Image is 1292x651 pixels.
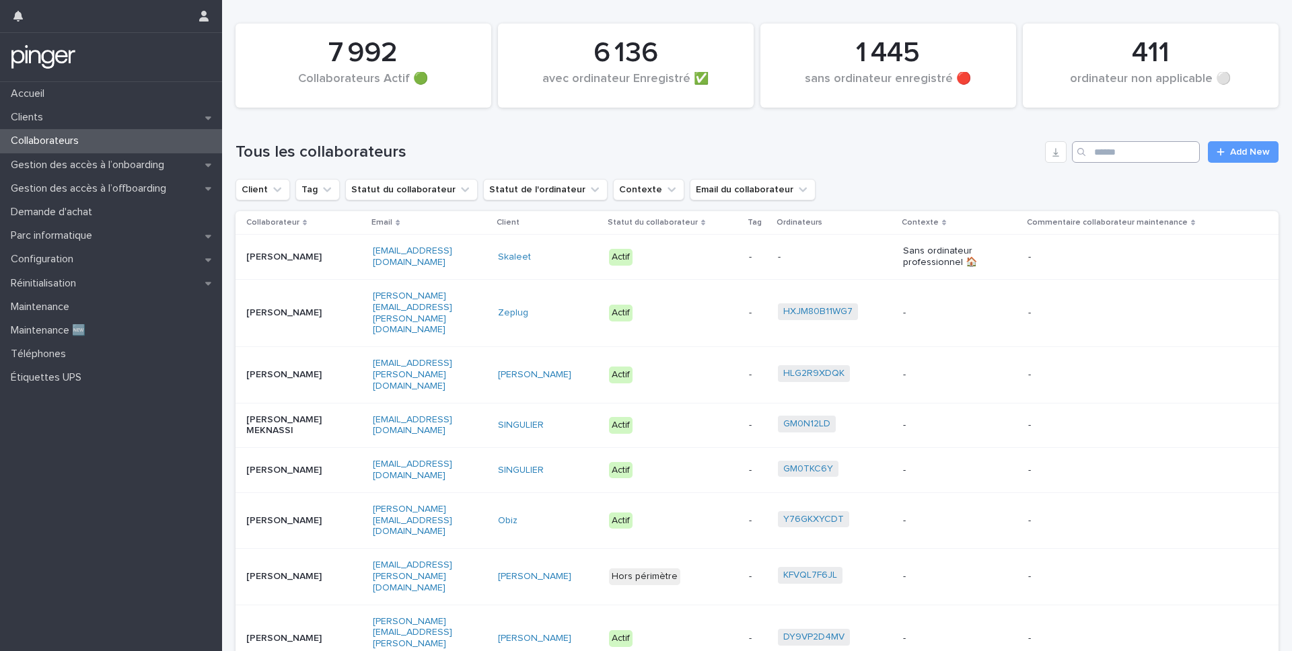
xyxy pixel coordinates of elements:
p: - [749,252,768,263]
h1: Tous les collaborateurs [236,143,1040,162]
p: Maintenance [5,301,80,313]
p: - [1028,515,1196,527]
a: Skaleet [498,252,531,263]
button: Contexte [613,179,684,200]
div: Actif [609,512,633,529]
div: Actif [609,305,633,321]
div: 1 445 [783,36,993,70]
p: - [778,252,862,263]
p: - [903,307,987,319]
tr: [PERSON_NAME][EMAIL_ADDRESS][DOMAIN_NAME]Skaleet Actif--Sans ordinateur professionnel 🏠- [236,235,1279,280]
p: Clients [5,111,54,124]
p: Étiquettes UPS [5,371,92,384]
a: DY9VP2D4MV [783,631,845,643]
p: Accueil [5,87,55,100]
button: Email du collaborateur [690,179,816,200]
a: GM0TKC6Y [783,463,833,475]
p: Collaborateurs [5,135,89,147]
div: Actif [609,367,633,383]
p: [PERSON_NAME] MEKNASSI [246,414,330,437]
p: [PERSON_NAME] [246,465,330,476]
p: Statut du collaborateur [608,215,698,230]
div: 6 136 [521,36,731,70]
a: [EMAIL_ADDRESS][PERSON_NAME][DOMAIN_NAME] [373,358,452,391]
p: Collaborateur [246,215,299,230]
p: [PERSON_NAME] [246,307,330,319]
p: Demande d'achat [5,206,103,219]
a: SINGULIER [498,420,544,431]
a: [PERSON_NAME] [498,571,571,582]
tr: [PERSON_NAME][EMAIL_ADDRESS][PERSON_NAME][DOMAIN_NAME][PERSON_NAME] Hors périmètre-KFVQL7F6JL -- [236,549,1279,605]
p: Parc informatique [5,229,103,242]
div: Actif [609,417,633,434]
p: - [1028,420,1196,431]
span: Add New [1230,147,1270,157]
a: Zeplug [498,307,528,319]
tr: [PERSON_NAME] MEKNASSI[EMAIL_ADDRESS][DOMAIN_NAME]SINGULIER Actif-GM0N12LD -- [236,403,1279,448]
input: Search [1072,141,1200,163]
tr: [PERSON_NAME][PERSON_NAME][EMAIL_ADDRESS][PERSON_NAME][DOMAIN_NAME]Zeplug Actif-HXJM80B11WG7 -- [236,279,1279,346]
p: - [1028,369,1196,381]
p: Commentaire collaborateur maintenance [1027,215,1188,230]
div: Actif [609,249,633,266]
p: - [749,420,768,431]
p: [PERSON_NAME] [246,571,330,582]
a: HLG2R9XDQK [783,368,845,379]
img: mTgBEunGTSyRkCgitkcU [11,44,76,71]
a: [EMAIL_ADDRESS][DOMAIN_NAME] [373,415,452,436]
p: - [749,515,768,527]
div: Hors périmètre [609,568,680,585]
p: [PERSON_NAME] [246,633,330,644]
a: KFVQL7F6JL [783,570,837,581]
p: - [903,633,987,644]
p: - [1028,465,1196,476]
a: [PERSON_NAME] [498,369,571,381]
a: GM0N12LD [783,418,830,430]
tr: [PERSON_NAME][EMAIL_ADDRESS][PERSON_NAME][DOMAIN_NAME][PERSON_NAME] Actif-HLG2R9XDQK -- [236,347,1279,403]
a: [EMAIL_ADDRESS][DOMAIN_NAME] [373,459,452,480]
tr: [PERSON_NAME][EMAIL_ADDRESS][DOMAIN_NAME]SINGULIER Actif-GM0TKC6Y -- [236,448,1279,493]
p: [PERSON_NAME] [246,369,330,381]
div: Actif [609,630,633,647]
p: Client [497,215,519,230]
p: - [1028,571,1196,582]
p: - [749,633,768,644]
p: - [903,465,987,476]
tr: [PERSON_NAME][PERSON_NAME][EMAIL_ADDRESS][DOMAIN_NAME]Obiz Actif-Y76GKXYCDT -- [236,492,1279,548]
a: Obiz [498,515,517,527]
a: SINGULIER [498,465,544,476]
p: - [749,307,768,319]
p: [PERSON_NAME] [246,515,330,527]
p: - [903,420,987,431]
div: Collaborateurs Actif 🟢 [258,72,468,100]
a: HXJM80B11WG7 [783,306,853,317]
p: Tag [748,215,762,230]
a: [EMAIL_ADDRESS][DOMAIN_NAME] [373,246,452,267]
p: - [1028,252,1196,263]
a: [PERSON_NAME][EMAIL_ADDRESS][PERSON_NAME][DOMAIN_NAME] [373,291,452,334]
p: Ordinateurs [777,215,822,230]
p: - [1028,633,1196,644]
p: Gestion des accès à l’offboarding [5,182,177,195]
p: Réinitialisation [5,277,87,290]
a: [PERSON_NAME] [498,633,571,644]
button: Statut de l'ordinateur [483,179,608,200]
div: ordinateur non applicable ⚪ [1046,72,1256,100]
div: 7 992 [258,36,468,70]
p: Téléphones [5,348,77,360]
div: avec ordinateur Enregistré ✅ [521,72,731,100]
p: - [1028,307,1196,319]
p: Gestion des accès à l’onboarding [5,159,175,171]
p: - [749,465,768,476]
p: - [903,571,987,582]
a: [EMAIL_ADDRESS][PERSON_NAME][DOMAIN_NAME] [373,560,452,592]
p: Maintenance 🆕 [5,324,96,337]
a: Add New [1208,141,1279,163]
p: Email [371,215,392,230]
button: Tag [295,179,340,200]
p: [PERSON_NAME] [246,252,330,263]
p: - [749,571,768,582]
p: Contexte [902,215,939,230]
p: - [749,369,768,381]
